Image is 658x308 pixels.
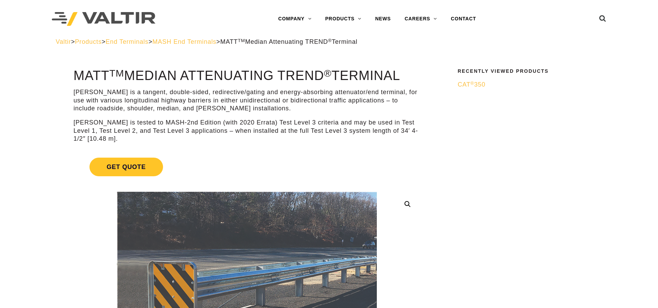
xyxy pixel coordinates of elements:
a: COMPANY [271,12,318,26]
h1: MATT Median Attenuating TREND Terminal [74,69,420,83]
span: Get Quote [89,158,163,176]
h2: Recently Viewed Products [458,69,598,74]
sup: TM [109,68,124,79]
p: [PERSON_NAME] is a tangent, double-sided, redirective/gating and energy-absorbing attenuator/end ... [74,88,420,112]
a: Products [75,38,102,45]
a: End Terminals [106,38,149,45]
a: CAREERS [398,12,444,26]
p: [PERSON_NAME] is tested to MASH-2nd Edition (with 2020 Errata) Test Level 3 criteria and may be u... [74,119,420,143]
div: > > > > [56,38,602,46]
a: CONTACT [444,12,483,26]
a: NEWS [368,12,398,26]
a: Valtir [56,38,71,45]
a: MASH End Terminals [152,38,216,45]
span: MATT Median Attenuating TREND Terminal [220,38,357,45]
img: Valtir [52,12,155,26]
span: CAT 350 [458,81,485,88]
a: PRODUCTS [318,12,368,26]
sup: TM [238,38,245,43]
sup: ® [328,38,332,43]
sup: ® [324,68,332,79]
a: CAT®350 [458,81,598,89]
sup: ® [470,81,474,86]
a: Get Quote [74,149,420,185]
